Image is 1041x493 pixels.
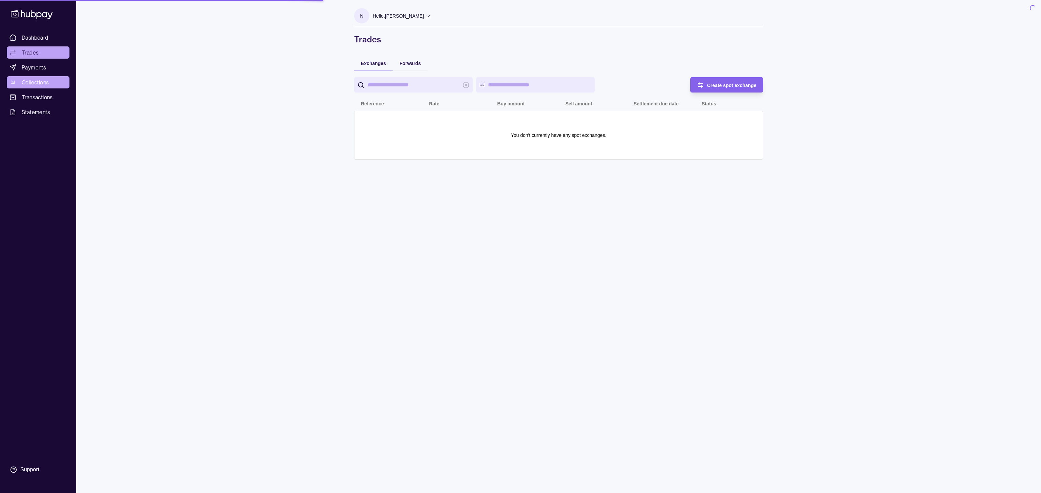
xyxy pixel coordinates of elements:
[7,32,69,44] a: Dashboard
[22,34,48,42] span: Dashboard
[429,101,439,106] p: Rate
[702,101,716,106] p: Status
[22,48,39,57] span: Trades
[361,61,386,66] span: Exchanges
[497,101,525,106] p: Buy amount
[7,61,69,74] a: Payments
[707,83,757,88] span: Create spot exchange
[634,101,679,106] p: Settlement due date
[20,466,39,473] div: Support
[7,106,69,118] a: Statements
[7,463,69,477] a: Support
[7,91,69,103] a: Transactions
[690,77,763,93] button: Create spot exchange
[565,101,592,106] p: Sell amount
[22,93,53,101] span: Transactions
[7,46,69,59] a: Trades
[361,101,384,106] p: Reference
[354,34,763,45] h1: Trades
[22,78,49,86] span: Collections
[22,108,50,116] span: Statements
[7,76,69,88] a: Collections
[360,12,363,20] p: N
[400,61,421,66] span: Forwards
[22,63,46,71] span: Payments
[511,131,607,139] p: You don't currently have any spot exchanges.
[368,77,459,93] input: search
[373,12,424,20] p: Hello, [PERSON_NAME]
